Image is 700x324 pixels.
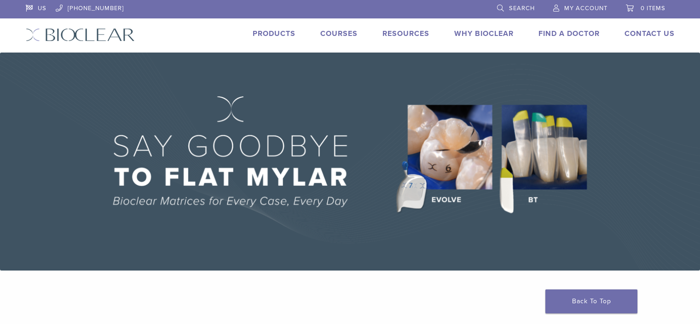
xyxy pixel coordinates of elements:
a: Products [253,29,295,38]
img: Bioclear [26,28,135,41]
span: My Account [564,5,607,12]
a: Why Bioclear [454,29,514,38]
a: Find A Doctor [538,29,600,38]
a: Contact Us [625,29,675,38]
span: Search [509,5,535,12]
a: Resources [382,29,429,38]
a: Courses [320,29,358,38]
span: 0 items [641,5,665,12]
a: Back To Top [545,289,637,313]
